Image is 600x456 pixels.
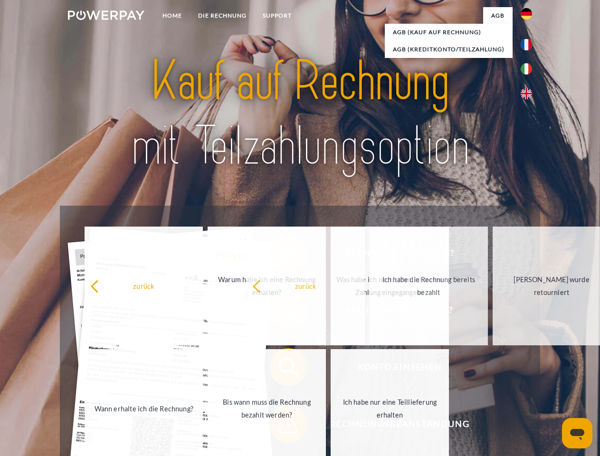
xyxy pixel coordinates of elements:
img: title-powerpay_de.svg [91,46,509,182]
a: AGB (Kauf auf Rechnung) [385,24,513,41]
div: Ich habe nur eine Teillieferung erhalten [336,396,443,421]
img: fr [521,39,532,50]
a: SUPPORT [255,7,300,24]
a: DIE RECHNUNG [190,7,255,24]
div: Wann erhalte ich die Rechnung? [90,402,197,415]
img: it [521,63,532,75]
div: Warum habe ich eine Rechnung erhalten? [213,273,320,299]
a: AGB (Kreditkonto/Teilzahlung) [385,41,513,58]
div: Bis wann muss die Rechnung bezahlt werden? [213,396,320,421]
img: en [521,88,532,99]
img: logo-powerpay-white.svg [68,10,144,20]
div: Ich habe die Rechnung bereits bezahlt [375,273,482,299]
img: de [521,8,532,19]
iframe: Schaltfläche zum Öffnen des Messaging-Fensters [562,418,592,448]
div: zurück [90,279,197,292]
div: zurück [252,279,359,292]
a: Home [154,7,190,24]
a: agb [483,7,513,24]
